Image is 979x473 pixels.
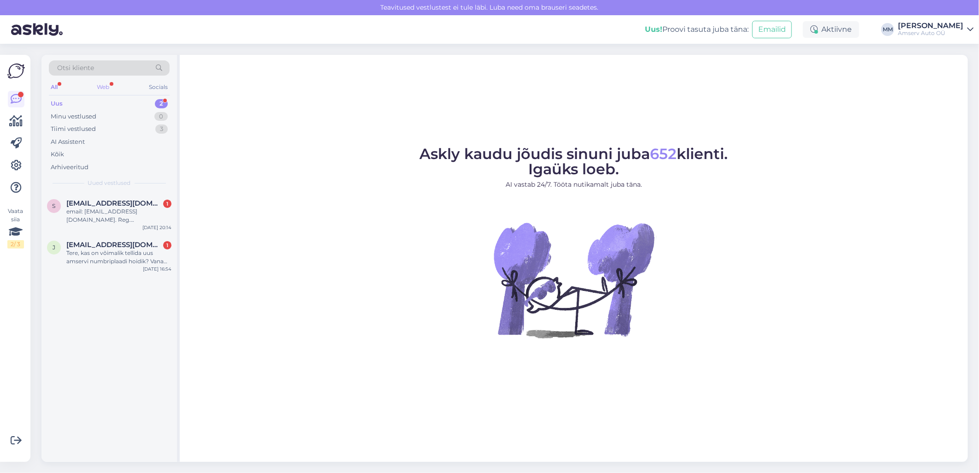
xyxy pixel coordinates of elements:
div: Amserv Auto OÜ [898,30,963,37]
div: [DATE] 16:54 [143,266,171,272]
div: Proovi tasuta juba täna: [645,24,749,35]
div: 0 [154,112,168,121]
p: AI vastab 24/7. Tööta nutikamalt juba täna. [420,180,728,189]
div: Minu vestlused [51,112,96,121]
div: Web [95,81,112,93]
div: 1 [163,200,171,208]
div: Arhiveeritud [51,163,88,172]
div: Aktiivne [803,21,859,38]
div: Uus [51,99,63,108]
span: Otsi kliente [57,63,94,73]
div: email: [EMAIL_ADDRESS][DOMAIN_NAME]. Reg.[PERSON_NAME] 121GKS. Peetri esindus sobiks. [66,207,171,224]
img: No Chat active [491,197,657,363]
div: AI Assistent [51,137,85,147]
div: [PERSON_NAME] [898,22,963,30]
div: Kõik [51,150,64,159]
span: Joosepjoerand@gmail.com [66,241,162,249]
a: [PERSON_NAME]Amserv Auto OÜ [898,22,973,37]
button: Emailid [752,21,792,38]
div: 3 [155,124,168,134]
div: 1 [163,241,171,249]
b: Uus! [645,25,662,34]
span: J [53,244,55,251]
div: 2 / 3 [7,240,24,248]
div: Socials [147,81,170,93]
div: Vaata siia [7,207,24,248]
span: sandrapapp8@gmail.com [66,199,162,207]
div: Tere, kas on võimalik tellida uus amservi numbriplaadi hoidik? Vana on kulunud ja pragunenud. [66,249,171,266]
span: Uued vestlused [88,179,131,187]
img: Askly Logo [7,62,25,80]
div: MM [881,23,894,36]
div: [DATE] 20:14 [142,224,171,231]
span: Askly kaudu jõudis sinuni juba klienti. Igaüks loeb. [420,145,728,178]
div: 2 [155,99,168,108]
div: All [49,81,59,93]
span: s [53,202,56,209]
div: Tiimi vestlused [51,124,96,134]
span: 652 [650,145,677,163]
